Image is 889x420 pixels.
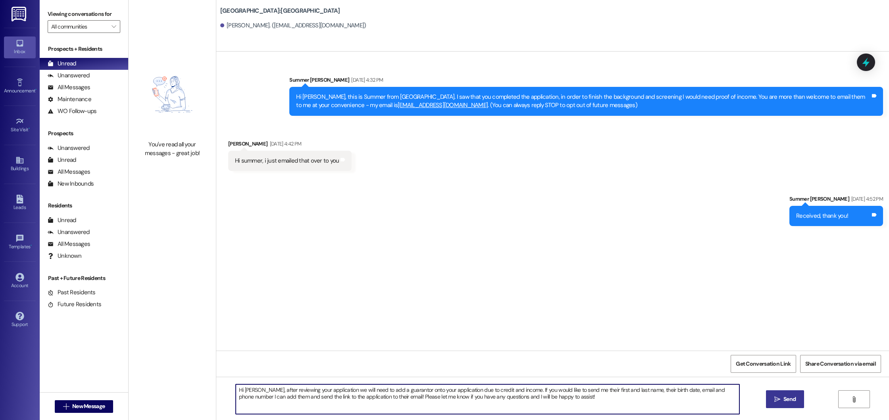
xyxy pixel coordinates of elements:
a: Leads [4,192,36,214]
span: Get Conversation Link [736,360,791,368]
div: Unanswered [48,71,90,80]
i:  [63,403,69,410]
i:  [774,396,780,403]
button: New Message [55,400,114,413]
i:  [112,23,116,30]
div: [DATE] 4:32 PM [349,76,383,84]
div: Past + Future Residents [40,274,128,282]
div: All Messages [48,168,90,176]
button: Share Conversation via email [800,355,881,373]
span: • [35,87,37,92]
span: Share Conversation via email [805,360,876,368]
span: New Message [72,402,105,410]
div: Unread [48,59,76,68]
textarea: Hi [PERSON_NAME], after reviewing your application we will need to add a guarantor onto your appl... [236,384,739,414]
div: All Messages [48,83,90,92]
button: Send [766,390,804,408]
div: Hi [PERSON_NAME], this is Summer from [GEOGRAPHIC_DATA]. I saw that you completed the application... [296,93,870,110]
div: [DATE] 4:42 PM [268,140,302,148]
label: Viewing conversations for [48,8,120,20]
a: Site Visit • [4,115,36,136]
div: Prospects [40,129,128,138]
div: Past Residents [48,288,96,297]
button: Get Conversation Link [731,355,796,373]
a: Inbox [4,36,36,58]
div: Unanswered [48,144,90,152]
div: Prospects + Residents [40,45,128,53]
div: Unknown [48,252,81,260]
div: Hi summer, i just emailed that over to you [235,157,339,165]
div: New Inbounds [48,180,94,188]
div: Future Residents [48,300,101,309]
b: [GEOGRAPHIC_DATA]: [GEOGRAPHIC_DATA] [220,7,340,15]
div: Summer [PERSON_NAME] [789,195,883,206]
div: [PERSON_NAME] [228,140,352,151]
div: Unanswered [48,228,90,236]
div: Summer [PERSON_NAME] [289,76,883,87]
div: WO Follow-ups [48,107,96,115]
div: Unread [48,156,76,164]
i:  [851,396,857,403]
div: [DATE] 4:52 PM [849,195,883,203]
div: [PERSON_NAME]. ([EMAIL_ADDRESS][DOMAIN_NAME]) [220,21,366,30]
span: • [31,243,32,248]
span: • [29,126,30,131]
a: Buildings [4,153,36,175]
a: Account [4,270,36,292]
a: Support [4,309,36,331]
div: You've read all your messages - great job! [137,140,207,157]
div: Maintenance [48,95,91,104]
span: Send [783,395,796,403]
div: Received, thank you! [796,212,848,220]
img: empty-state [137,52,207,136]
img: ResiDesk Logo [12,7,28,21]
div: All Messages [48,240,90,248]
a: Templates • [4,232,36,253]
div: Residents [40,201,128,210]
a: [EMAIL_ADDRESS][DOMAIN_NAME] [398,101,488,109]
input: All communities [51,20,108,33]
div: Unread [48,216,76,224]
